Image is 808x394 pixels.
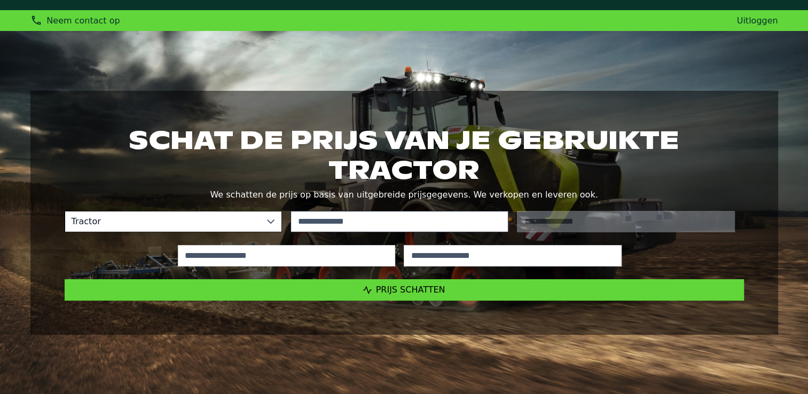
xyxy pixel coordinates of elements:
span: Prijs schatten [376,285,445,295]
p: We schatten de prijs op basis van uitgebreide prijsgegevens. We verkopen en leveren ook. [65,187,744,202]
a: Uitloggen [737,15,778,26]
h1: Schat de prijs van je gebruikte tractor [65,125,744,185]
span: Neem contact op [46,15,120,26]
button: Prijs schatten [65,279,744,301]
div: Neem contact op [30,14,120,27]
span: Tractor [65,211,261,232]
